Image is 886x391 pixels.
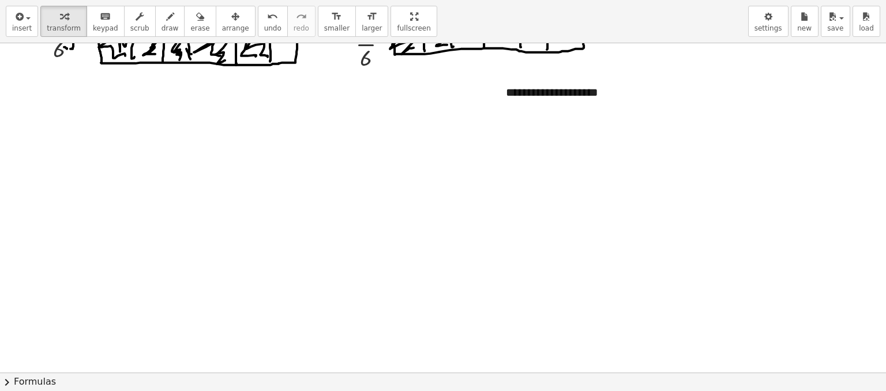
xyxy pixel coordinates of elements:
[155,6,185,37] button: draw
[184,6,216,37] button: erase
[100,10,111,24] i: keyboard
[124,6,156,37] button: scrub
[287,6,316,37] button: redoredo
[222,24,249,32] span: arrange
[362,24,382,32] span: larger
[40,6,87,37] button: transform
[264,24,281,32] span: undo
[162,24,179,32] span: draw
[827,24,843,32] span: save
[190,24,209,32] span: erase
[258,6,288,37] button: undoundo
[47,24,81,32] span: transform
[355,6,388,37] button: format_sizelarger
[318,6,356,37] button: format_sizesmaller
[12,24,32,32] span: insert
[366,10,377,24] i: format_size
[296,10,307,24] i: redo
[821,6,850,37] button: save
[853,6,880,37] button: load
[216,6,256,37] button: arrange
[791,6,819,37] button: new
[859,24,874,32] span: load
[391,6,437,37] button: fullscreen
[754,24,782,32] span: settings
[6,6,38,37] button: insert
[748,6,789,37] button: settings
[797,24,812,32] span: new
[294,24,309,32] span: redo
[130,24,149,32] span: scrub
[397,24,430,32] span: fullscreen
[331,10,342,24] i: format_size
[93,24,118,32] span: keypad
[324,24,350,32] span: smaller
[87,6,125,37] button: keyboardkeypad
[267,10,278,24] i: undo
